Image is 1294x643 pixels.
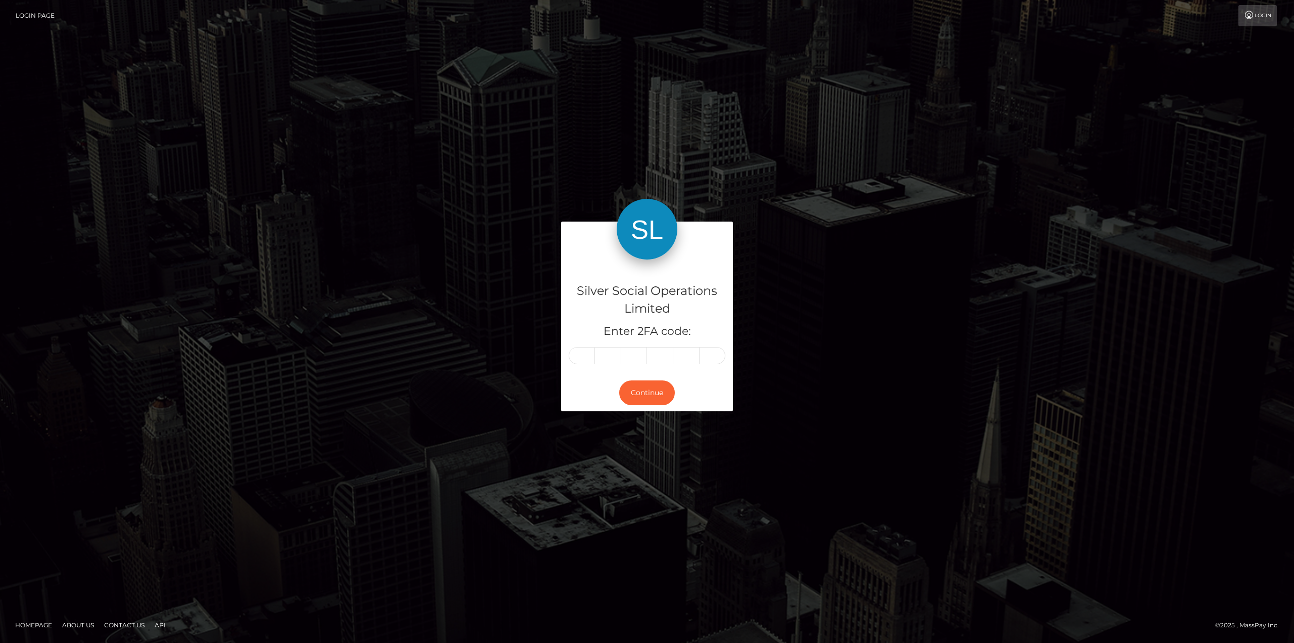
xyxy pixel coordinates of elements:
a: Contact Us [100,617,149,633]
a: About Us [58,617,98,633]
a: Homepage [11,617,56,633]
div: © 2025 , MassPay Inc. [1215,620,1286,631]
img: Silver Social Operations Limited [617,199,677,260]
a: Login [1238,5,1277,26]
h4: Silver Social Operations Limited [569,282,725,318]
h5: Enter 2FA code: [569,324,725,339]
button: Continue [619,380,675,405]
a: Login Page [16,5,55,26]
a: API [151,617,170,633]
